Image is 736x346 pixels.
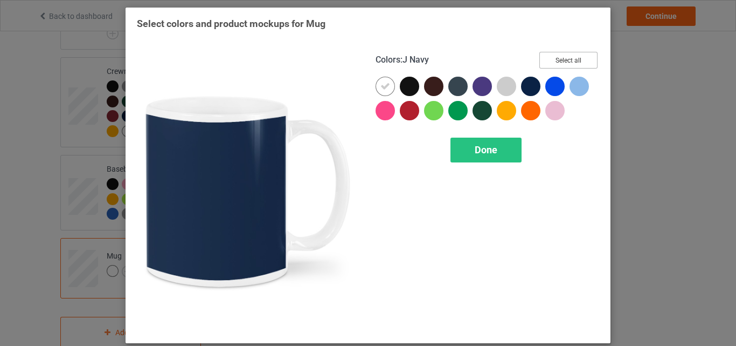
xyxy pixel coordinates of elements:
img: regular.jpg [137,52,360,332]
span: Done [475,144,497,155]
span: J Navy [402,55,429,65]
span: Colors [376,55,400,65]
button: Select all [539,52,598,69]
h4: : [376,55,429,66]
span: Select colors and product mockups for Mug [137,18,325,29]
